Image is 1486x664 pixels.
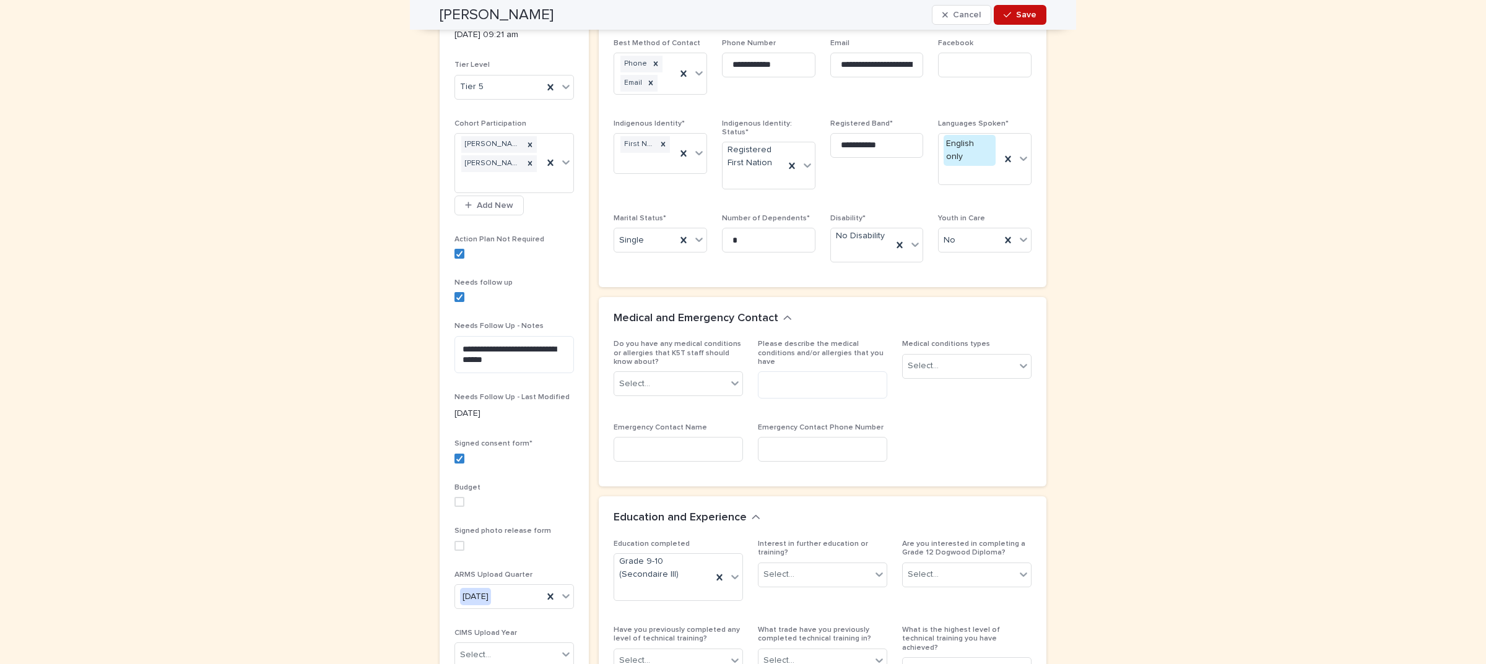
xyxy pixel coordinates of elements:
span: Emergency Contact Phone Number [758,424,884,431]
span: Languages Spoken* [938,120,1009,127]
span: Number of Dependents* [722,215,810,222]
span: Action Plan Not Required [454,236,544,243]
div: [PERSON_NAME] - SPP- [DATE] [461,136,523,153]
div: Email [620,75,644,92]
div: Select... [619,377,650,390]
div: Select... [460,649,491,662]
div: [PERSON_NAME] - [PERSON_NAME]- [461,155,523,172]
span: Have you previously completed any level of technical training? [614,626,740,642]
div: Select... [763,568,794,581]
span: Needs Follow Up - Last Modified [454,394,570,401]
span: Do you have any medical conditions or allergies that K5T staff should know about? [614,340,741,366]
span: Indigenous Identity* [614,120,685,127]
button: Medical and Emergency Contact [614,312,792,326]
span: Email [830,40,849,47]
span: Single [619,234,644,247]
h2: Education and Experience [614,511,747,525]
span: Facebook [938,40,973,47]
div: Select... [908,568,939,581]
span: Youth in Care [938,215,985,222]
span: Registered Band* [830,120,893,127]
div: Phone [620,56,649,72]
span: Marital Status* [614,215,666,222]
span: Needs Follow Up - Notes [454,322,544,330]
span: Are you interested in completing a Grade 12 Dogwood Diploma? [902,540,1025,556]
span: Signed photo release form [454,527,551,535]
button: Add New [454,196,524,215]
span: Interest in further education or training? [758,540,868,556]
span: Please describe the medical conditions and/or allergies that you have [758,340,884,366]
h2: Medical and Emergency Contact [614,312,778,326]
p: [DATE] 09:21 am [454,28,574,41]
span: What trade have you previously completed technical training in? [758,626,871,642]
button: Education and Experience [614,511,760,525]
span: Needs follow up [454,279,513,287]
div: Select... [908,360,939,373]
span: Grade 9-10 (Secondaire III) [619,555,707,581]
span: Add New [477,201,513,210]
span: Emergency Contact Name [614,424,707,431]
h2: [PERSON_NAME] [440,6,554,24]
span: Disability* [830,215,866,222]
span: ARMS Upload Quarter [454,571,532,579]
p: [DATE] [454,407,574,420]
span: Cohort Participation [454,120,526,127]
span: No Disability [836,230,885,243]
span: Budget [454,484,480,491]
div: English only [944,135,996,166]
span: Indigenous Identity: Status* [722,120,792,136]
span: Tier 5 [460,80,484,93]
span: Medical conditions types [902,340,990,348]
button: Cancel [932,5,991,25]
button: Save [994,5,1046,25]
span: Phone Number [722,40,776,47]
span: What is the highest level of technical training you have achieved? [902,626,1000,652]
span: Save [1016,11,1036,19]
span: Education completed [614,540,690,548]
span: Cancel [953,11,981,19]
span: Best Method of Contact [614,40,700,47]
span: Registered First Nation [728,144,780,170]
div: [DATE] [460,588,491,606]
span: No [944,234,955,247]
span: Tier Level [454,61,490,69]
span: Signed consent form* [454,440,532,447]
span: CIMS Upload Year [454,629,517,637]
div: First Nations [620,136,656,153]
